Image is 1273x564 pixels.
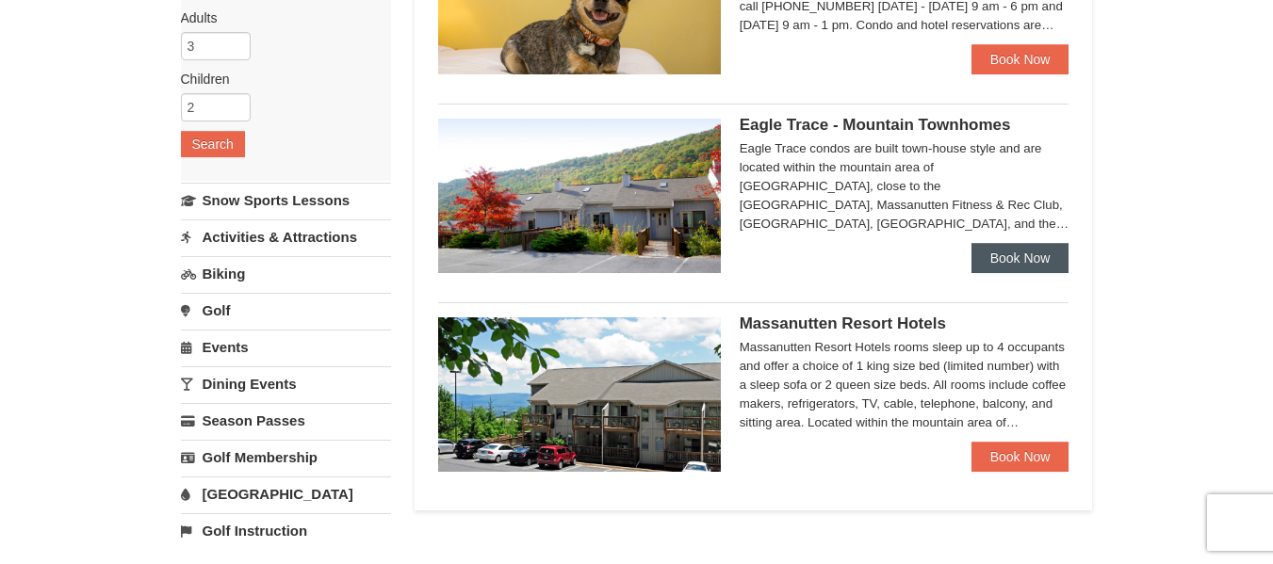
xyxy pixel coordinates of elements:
[181,219,391,254] a: Activities & Attractions
[438,317,721,472] img: 19219026-1-e3b4ac8e.jpg
[181,476,391,511] a: [GEOGRAPHIC_DATA]
[740,338,1069,432] div: Massanutten Resort Hotels rooms sleep up to 4 occupants and offer a choice of 1 king size bed (li...
[181,70,377,89] label: Children
[181,131,245,157] button: Search
[181,256,391,291] a: Biking
[181,440,391,475] a: Golf Membership
[971,44,1069,74] a: Book Now
[971,243,1069,273] a: Book Now
[740,139,1069,234] div: Eagle Trace condos are built town-house style and are located within the mountain area of [GEOGRA...
[181,330,391,364] a: Events
[438,119,721,273] img: 19218983-1-9b289e55.jpg
[181,8,377,27] label: Adults
[181,293,391,328] a: Golf
[181,513,391,548] a: Golf Instruction
[181,183,391,218] a: Snow Sports Lessons
[740,116,1011,134] span: Eagle Trace - Mountain Townhomes
[740,314,946,332] span: Massanutten Resort Hotels
[181,403,391,438] a: Season Passes
[181,366,391,401] a: Dining Events
[971,442,1069,472] a: Book Now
